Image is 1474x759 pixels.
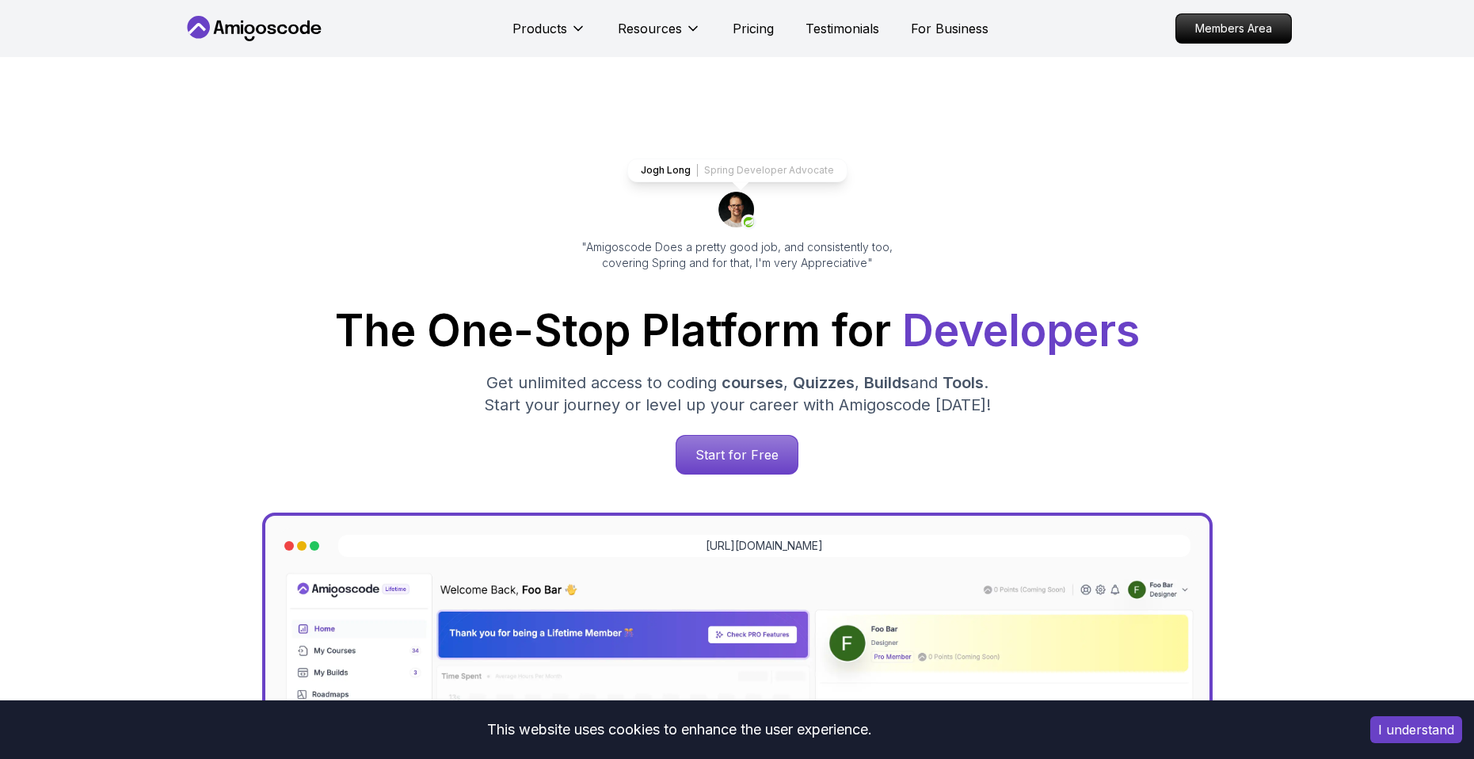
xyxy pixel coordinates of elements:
[722,373,783,392] span: courses
[806,19,879,38] a: Testimonials
[618,19,682,38] p: Resources
[512,19,567,38] p: Products
[676,435,798,475] a: Start for Free
[471,372,1004,416] p: Get unlimited access to coding , , and . Start your journey or level up your career with Amigosco...
[676,436,798,474] p: Start for Free
[1370,716,1462,743] button: Accept cookies
[560,239,915,271] p: "Amigoscode Does a pretty good job, and consistently too, covering Spring and for that, I'm very ...
[196,309,1279,353] h1: The One-Stop Platform for
[864,373,910,392] span: Builds
[718,192,756,230] img: josh long
[1175,13,1292,44] a: Members Area
[1176,14,1291,43] p: Members Area
[911,19,988,38] a: For Business
[793,373,855,392] span: Quizzes
[733,19,774,38] a: Pricing
[704,164,834,177] p: Spring Developer Advocate
[943,373,984,392] span: Tools
[902,304,1140,357] span: Developers
[641,164,691,177] p: Jogh Long
[706,538,823,554] a: [URL][DOMAIN_NAME]
[618,19,701,51] button: Resources
[512,19,586,51] button: Products
[12,712,1346,747] div: This website uses cookies to enhance the user experience.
